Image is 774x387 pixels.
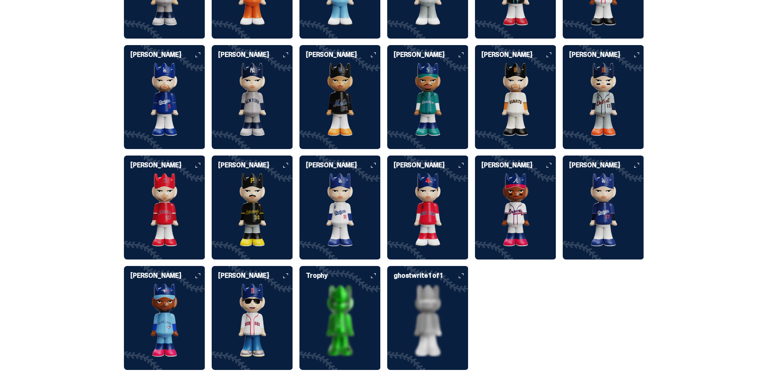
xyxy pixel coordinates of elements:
h6: [PERSON_NAME] [306,162,381,169]
img: card image [212,173,293,246]
h6: [PERSON_NAME] [130,162,205,169]
h6: ghostwrite 1 of 1 [394,272,468,279]
img: card image [387,63,468,136]
img: card image [563,63,644,136]
h6: [PERSON_NAME] [569,162,644,169]
img: card image [387,284,468,357]
img: card image [299,173,381,246]
img: card image [124,63,205,136]
img: card image [212,284,293,357]
h6: [PERSON_NAME] [130,272,205,279]
img: card image [212,63,293,136]
h6: [PERSON_NAME] [481,52,556,58]
img: card image [124,173,205,246]
img: card image [475,63,556,136]
h6: [PERSON_NAME] [218,272,293,279]
h6: [PERSON_NAME] [481,162,556,169]
h6: [PERSON_NAME] [394,52,468,58]
h6: Trophy [306,272,381,279]
h6: [PERSON_NAME] [218,52,293,58]
img: card image [299,63,381,136]
img: card image [563,173,644,246]
img: card image [475,173,556,246]
img: card image [124,284,205,357]
h6: [PERSON_NAME] [218,162,293,169]
img: card image [299,284,381,357]
h6: [PERSON_NAME] [394,162,468,169]
h6: [PERSON_NAME] [130,52,205,58]
h6: [PERSON_NAME] [306,52,381,58]
img: card image [387,173,468,246]
h6: [PERSON_NAME] [569,52,644,58]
